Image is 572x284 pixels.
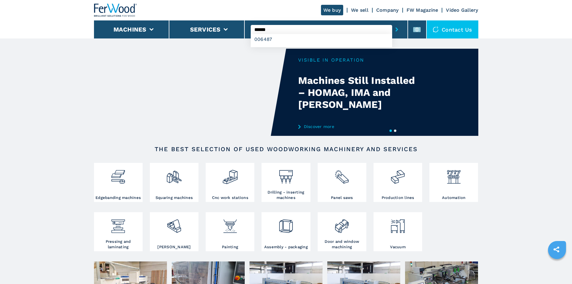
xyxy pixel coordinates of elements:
button: Machines [113,26,147,33]
a: [PERSON_NAME] [150,212,198,251]
div: 006487 [251,34,392,45]
img: automazione.png [446,164,462,185]
h3: Edgebanding machines [95,195,141,200]
a: Door and window machining [318,212,366,251]
a: Cnc work stations [206,163,254,202]
h3: Pressing and laminating [95,239,141,250]
img: verniciatura_1.png [222,214,238,234]
h3: Painting [222,244,238,250]
img: Ferwood [94,4,137,17]
img: foratrici_inseritrici_2.png [278,164,294,185]
a: Assembly - packaging [262,212,310,251]
div: Contact us [427,20,478,38]
img: centro_di_lavoro_cnc_2.png [222,164,238,185]
h3: [PERSON_NAME] [157,244,191,250]
a: Video Gallery [446,7,478,13]
h3: Door and window machining [319,239,365,250]
a: Pressing and laminating [94,212,143,251]
a: Squaring machines [150,163,198,202]
img: linee_di_produzione_2.png [390,164,406,185]
h3: Cnc work stations [212,195,248,200]
a: FW Magazine [407,7,438,13]
img: squadratrici_2.png [166,164,182,185]
img: pressa-strettoia.png [110,214,126,234]
button: submit-button [392,23,401,36]
button: 2 [394,130,396,132]
iframe: Chat [546,257,567,279]
h2: The best selection of used woodworking machinery and services [113,145,459,153]
img: levigatrici_2.png [166,214,182,234]
a: Painting [206,212,254,251]
a: We buy [321,5,344,15]
h3: Production lines [382,195,414,200]
h3: Automation [442,195,466,200]
button: 1 [389,130,392,132]
video: Your browser does not support the video tag. [94,49,286,136]
a: Production lines [374,163,422,202]
a: We sell [351,7,368,13]
button: Services [190,26,221,33]
a: Automation [429,163,478,202]
h3: Squaring machines [156,195,193,200]
img: aspirazione_1.png [390,214,406,234]
img: sezionatrici_2.png [334,164,350,185]
a: Company [376,7,399,13]
a: Vacuum [374,212,422,251]
img: montaggio_imballaggio_2.png [278,214,294,234]
a: sharethis [549,242,564,257]
a: Panel saws [318,163,366,202]
h3: Drilling - inserting machines [263,190,309,200]
a: Drilling - inserting machines [262,163,310,202]
h3: Assembly - packaging [264,244,308,250]
img: bordatrici_1.png [110,164,126,185]
a: Edgebanding machines [94,163,143,202]
img: lavorazione_porte_finestre_2.png [334,214,350,234]
h3: Vacuum [390,244,406,250]
a: Discover more [298,124,416,129]
h3: Panel saws [331,195,353,200]
img: Contact us [433,26,439,32]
